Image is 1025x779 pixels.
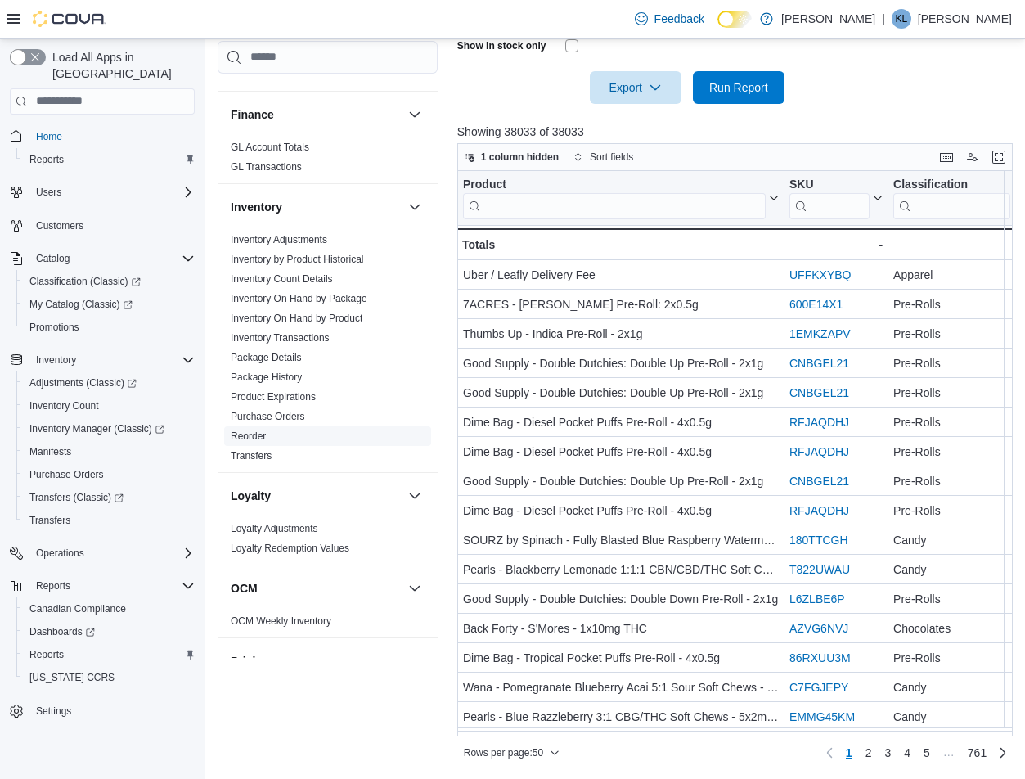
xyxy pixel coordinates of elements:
span: Sort fields [590,151,633,164]
span: Reorder [231,430,266,443]
button: Pricing [405,651,425,671]
span: Inventory [36,353,76,367]
a: My Catalog (Classic) [16,293,201,316]
button: Inventory [29,350,83,370]
button: Catalog [29,249,76,268]
button: Pricing [231,653,402,669]
span: Adjustments (Classic) [29,376,137,389]
button: Inventory [405,197,425,217]
span: Catalog [36,252,70,265]
span: Catalog [29,249,195,268]
span: GL Account Totals [231,141,309,154]
a: Adjustments (Classic) [23,373,143,393]
div: Loyalty [218,519,438,565]
a: GL Account Totals [231,142,309,153]
a: Canadian Compliance [23,599,133,619]
a: Product Expirations [231,391,316,403]
button: Previous page [820,743,839,763]
span: Inventory Count [29,399,99,412]
div: Pre-Rolls [893,501,1023,520]
input: Dark Mode [717,11,752,28]
button: 1 column hidden [458,147,565,167]
span: Users [36,186,61,199]
div: Dime Bag - Tropical Pocket Puffs Pre-Roll - 4x0.5g [463,648,779,668]
div: Dime Bag - Diesel Pocket Puffs Pre-Roll - 4x0.5g [463,501,779,520]
span: Customers [36,219,83,232]
button: [US_STATE] CCRS [16,666,201,689]
a: Classification (Classic) [23,272,147,291]
a: Purchase Orders [231,411,305,422]
span: Reports [29,648,64,661]
span: Inventory On Hand by Product [231,312,362,325]
span: Feedback [654,11,704,27]
button: Display options [963,147,982,167]
button: Purchase Orders [16,463,201,486]
nav: Complex example [10,118,195,766]
a: Loyalty Redemption Values [231,543,349,554]
button: Product [463,177,779,218]
span: Product Expirations [231,390,316,403]
span: Settings [29,700,195,721]
div: SOURZ by Spinach - Fully Blasted Blue Raspberry Watermelon Gummy [463,530,779,550]
a: CNBGEL21 [789,475,849,488]
button: Finance [231,106,402,123]
div: - [789,235,883,254]
span: Load All Apps in [GEOGRAPHIC_DATA] [46,49,195,82]
a: CNBGEL21 [789,386,849,399]
span: Inventory [29,350,195,370]
a: Inventory Manager (Classic) [16,417,201,440]
a: Inventory by Product Historical [231,254,364,265]
button: Export [590,71,681,104]
div: Pre-Rolls [893,471,1023,491]
button: Page 1 of 761 [839,740,859,766]
span: Home [29,126,195,146]
a: Home [29,127,69,146]
div: Chocolates [893,619,1023,638]
a: Purchase Orders [23,465,110,484]
button: Users [29,182,68,202]
a: Transfers [23,511,77,530]
span: Inventory by Product Historical [231,253,364,266]
button: Reports [16,643,201,666]
a: Customers [29,216,90,236]
span: Transfers [23,511,195,530]
span: 1 column hidden [481,151,559,164]
a: 600E14X1 [789,298,843,311]
a: Inventory Count Details [231,273,333,285]
a: EMMG45KM [789,710,855,723]
button: Inventory [3,349,201,371]
div: Wana - Pomegranate Blueberry Acai 5:1 Sour Soft Chews - 2x5mg THC 25mg CBD [463,678,779,697]
a: AZVG6NVJ [789,622,848,635]
h3: Pricing [231,653,269,669]
button: Users [3,181,201,204]
a: Page 4 of 761 [897,740,917,766]
a: RFJAQDHJ [789,445,849,458]
button: Settings [3,699,201,723]
button: Classification [893,177,1023,218]
span: Package Details [231,351,302,364]
button: Home [3,124,201,148]
p: [PERSON_NAME] [918,9,1012,29]
a: CNBGEL21 [789,357,849,370]
a: Inventory On Hand by Package [231,293,367,304]
button: Customers [3,214,201,237]
span: Inventory On Hand by Package [231,292,367,305]
a: Promotions [23,317,86,337]
span: Operations [36,547,84,560]
button: OCM [405,579,425,598]
div: Good Supply - Double Dutchies: Double Down Pre-Roll - 2x1g [463,589,779,609]
span: Manifests [29,445,71,458]
button: Reports [29,576,77,596]
span: Canadian Compliance [23,599,195,619]
div: Pre-Rolls [893,648,1023,668]
a: Page 2 of 761 [859,740,879,766]
a: C7FGJEPY [789,681,848,694]
button: Loyalty [405,486,425,506]
span: KL [896,9,908,29]
a: Settings [29,701,78,721]
button: Loyalty [231,488,402,504]
div: Classification [893,177,1009,192]
button: Run Report [693,71,784,104]
a: Reorder [231,430,266,442]
div: Good Supply - Double Dutchies: Double Up Pre-Roll - 2x1g [463,383,779,403]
